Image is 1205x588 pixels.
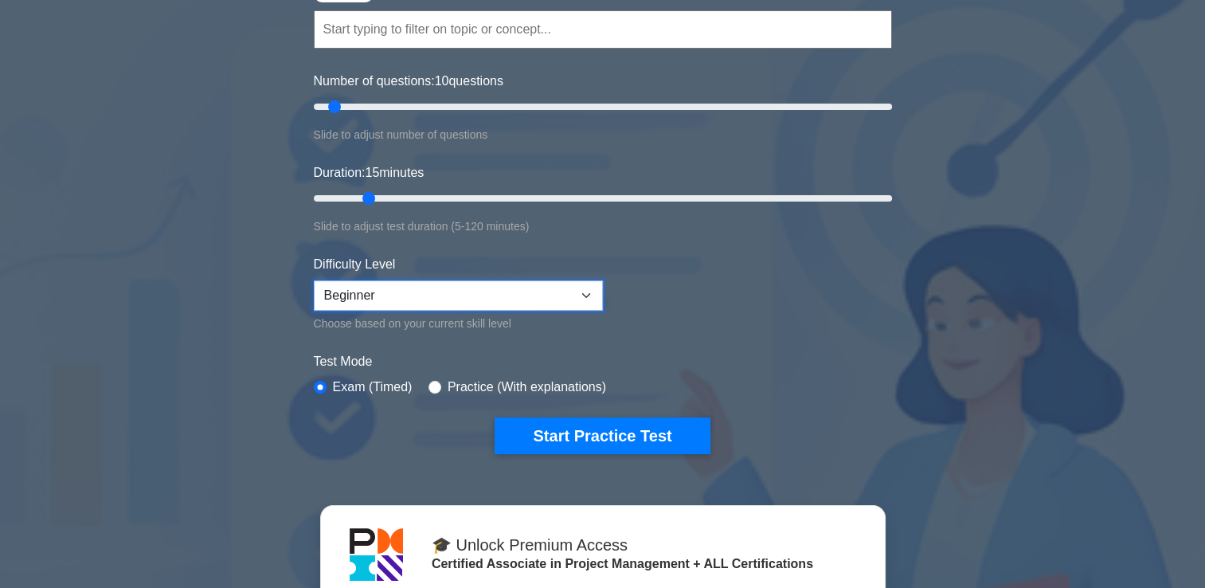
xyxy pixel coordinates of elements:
[314,255,396,274] label: Difficulty Level
[314,314,603,333] div: Choose based on your current skill level
[314,352,892,371] label: Test Mode
[495,417,710,454] button: Start Practice Test
[365,166,379,179] span: 15
[314,217,892,236] div: Slide to adjust test duration (5-120 minutes)
[314,72,503,91] label: Number of questions: questions
[314,125,892,144] div: Slide to adjust number of questions
[314,10,892,49] input: Start typing to filter on topic or concept...
[333,378,413,397] label: Exam (Timed)
[314,163,424,182] label: Duration: minutes
[448,378,606,397] label: Practice (With explanations)
[435,74,449,88] span: 10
